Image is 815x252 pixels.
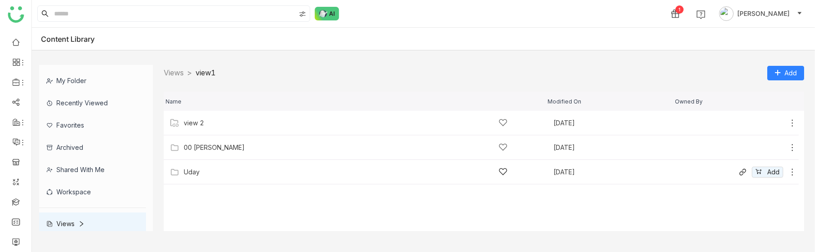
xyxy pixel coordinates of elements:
[553,144,671,151] div: [DATE]
[696,10,705,19] img: help.svg
[39,92,146,114] div: Recently Viewed
[737,9,790,19] span: [PERSON_NAME]
[41,35,108,44] div: Content Library
[170,119,179,128] img: Folder
[767,167,780,177] span: Add
[170,168,179,177] img: Folder
[767,66,804,80] button: Add
[717,6,804,21] button: [PERSON_NAME]
[184,144,245,151] a: 00 [PERSON_NAME]
[553,169,671,175] div: [DATE]
[315,7,339,20] img: ask-buddy-normal.svg
[719,6,734,21] img: avatar
[164,68,184,77] a: Views
[184,168,200,176] a: Uday
[675,5,684,14] div: 1
[166,99,181,104] span: Name
[184,119,204,127] a: view 2
[39,114,146,136] div: Favorites
[196,68,216,77] span: view1
[39,181,146,203] div: Workspace
[553,120,671,126] div: [DATE]
[299,10,306,18] img: search-type.svg
[752,167,783,178] button: Add
[187,68,192,77] nz-breadcrumb-separator: >
[39,136,146,158] div: Archived
[39,69,146,92] div: My Folder
[548,99,581,104] span: Modified On
[39,158,146,181] div: Shared with me
[8,6,24,23] img: logo
[46,220,85,227] div: Views
[785,68,797,78] span: Add
[170,143,179,152] img: Folder
[675,99,703,104] span: Owned By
